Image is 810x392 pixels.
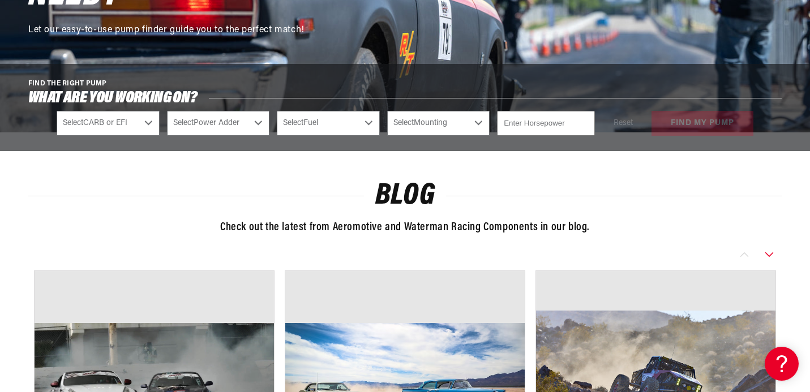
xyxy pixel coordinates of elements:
h2: Blog [28,183,782,209]
select: Power Adder [167,111,270,136]
span: FIND THE RIGHT PUMP [28,80,107,87]
input: Enter Horsepower [497,111,595,136]
button: Slide left [732,248,757,261]
span: What are you working on? [28,91,198,105]
select: Mounting [387,111,490,136]
p: Check out the latest from Aeromotive and Waterman Racing Components in our blog. [28,218,782,236]
p: Let our easy-to-use pump finder guide you to the perfect match! [28,23,413,38]
button: Slide right [757,248,782,261]
select: Fuel [277,111,380,136]
select: CARB or EFI [57,111,160,136]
